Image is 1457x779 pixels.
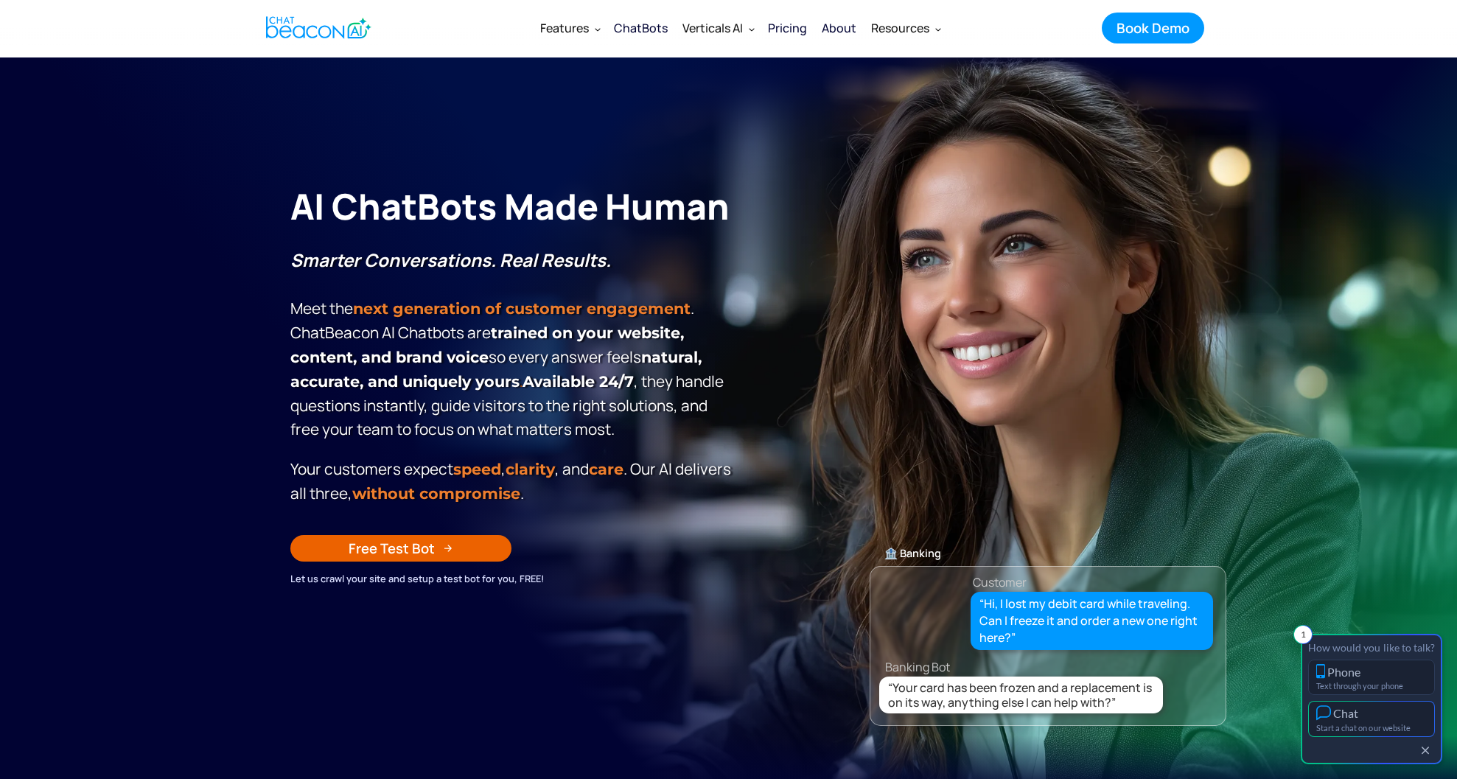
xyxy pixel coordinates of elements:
[533,10,607,46] div: Features
[870,543,1226,564] div: 🏦 Banking
[1102,13,1204,43] a: Book Demo
[614,18,668,38] div: ChatBots
[935,26,941,32] img: Dropdown
[290,457,736,506] p: Your customers expect , , and . Our Al delivers all three, .
[444,544,453,553] img: Arrow
[979,595,1205,647] div: “Hi, I lost my debit card while traveling. Can I freeze it and order a new one right here?”
[290,324,684,366] strong: trained on your website, content, and brand voice
[506,460,555,478] span: clarity
[814,9,864,47] a: About
[607,9,675,47] a: ChatBots
[290,248,736,441] p: Meet the . ChatBeacon Al Chatbots are so every answer feels , they handle questions instantly, gu...
[682,18,743,38] div: Verticals AI
[973,572,1027,593] div: Customer
[675,10,761,46] div: Verticals AI
[540,18,589,38] div: Features
[290,183,736,230] h1: AI ChatBots Made Human
[254,10,380,46] a: home
[290,348,702,391] span: .
[290,570,736,587] div: Let us crawl your site and setup a test bot for you, FREE!
[523,372,634,391] strong: Available 24/7
[749,26,755,32] img: Dropdown
[353,299,691,318] strong: next generation of customer engagement
[290,248,611,272] strong: Smarter Conversations. Real Results.
[871,18,929,38] div: Resources
[589,460,623,478] span: care
[864,10,947,46] div: Resources
[349,539,435,558] div: Free Test Bot
[595,26,601,32] img: Dropdown
[290,348,702,391] strong: natural, accurate, and uniquely yours
[290,535,511,562] a: Free Test Bot
[1117,18,1189,38] div: Book Demo
[768,18,807,38] div: Pricing
[822,18,856,38] div: About
[453,460,501,478] strong: speed
[761,9,814,47] a: Pricing
[352,484,520,503] span: without compromise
